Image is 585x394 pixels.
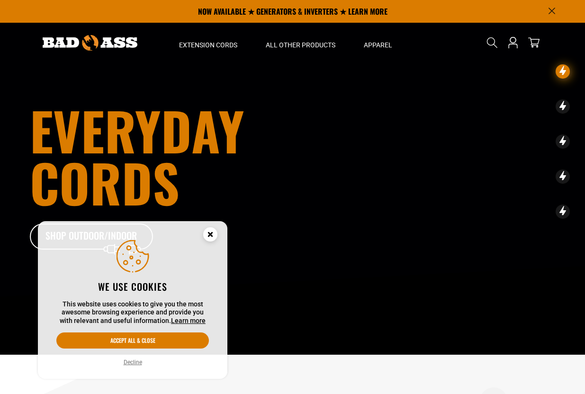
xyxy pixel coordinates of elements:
a: Learn more [171,317,206,324]
button: Accept all & close [56,332,209,349]
h1: Everyday cords [30,104,345,208]
aside: Cookie Consent [38,221,227,379]
button: Decline [121,358,145,367]
span: Extension Cords [179,41,237,49]
summary: All Other Products [252,23,350,63]
span: Apparel [364,41,392,49]
h2: We use cookies [56,280,209,293]
summary: Search [485,35,500,50]
a: Shop Outdoor/Indoor [30,224,153,250]
p: This website uses cookies to give you the most awesome browsing experience and provide you with r... [56,300,209,325]
summary: Extension Cords [165,23,252,63]
img: Bad Ass Extension Cords [43,35,137,51]
summary: Apparel [350,23,406,63]
span: All Other Products [266,41,335,49]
